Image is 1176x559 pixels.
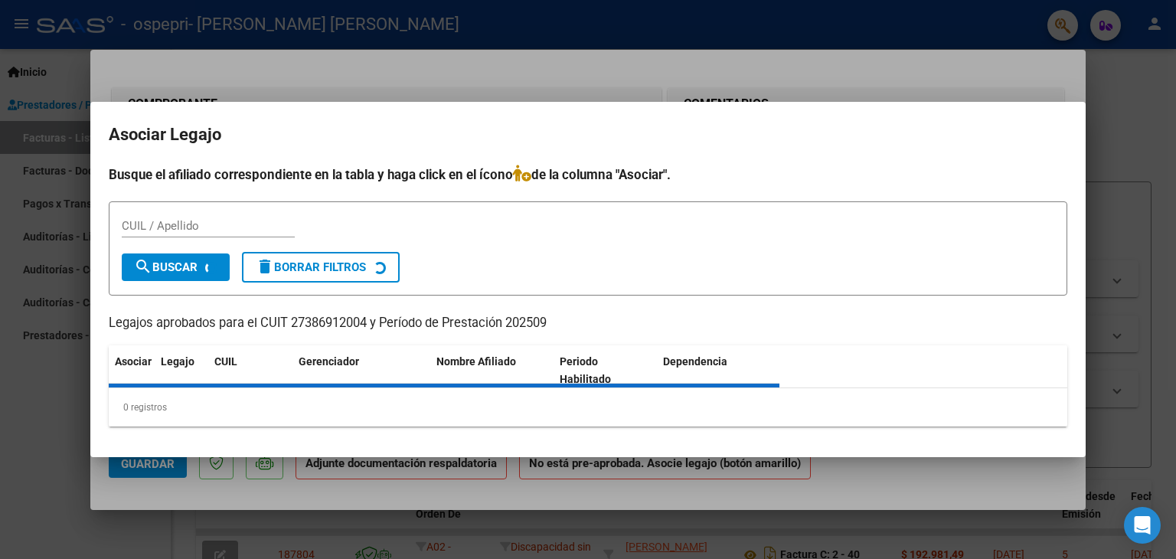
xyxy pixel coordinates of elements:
[256,260,366,274] span: Borrar Filtros
[292,345,430,396] datatable-header-cell: Gerenciador
[256,257,274,276] mat-icon: delete
[109,120,1067,149] h2: Asociar Legajo
[657,345,780,396] datatable-header-cell: Dependencia
[560,355,611,385] span: Periodo Habilitado
[430,345,554,396] datatable-header-cell: Nombre Afiliado
[554,345,657,396] datatable-header-cell: Periodo Habilitado
[1124,507,1161,544] div: Open Intercom Messenger
[242,252,400,283] button: Borrar Filtros
[109,388,1067,427] div: 0 registros
[134,257,152,276] mat-icon: search
[663,355,727,368] span: Dependencia
[109,165,1067,185] h4: Busque el afiliado correspondiente en la tabla y haga click en el ícono de la columna "Asociar".
[122,253,230,281] button: Buscar
[161,355,194,368] span: Legajo
[155,345,208,396] datatable-header-cell: Legajo
[436,355,516,368] span: Nombre Afiliado
[109,314,1067,333] p: Legajos aprobados para el CUIT 27386912004 y Período de Prestación 202509
[109,345,155,396] datatable-header-cell: Asociar
[134,260,198,274] span: Buscar
[115,355,152,368] span: Asociar
[208,345,292,396] datatable-header-cell: CUIL
[214,355,237,368] span: CUIL
[299,355,359,368] span: Gerenciador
